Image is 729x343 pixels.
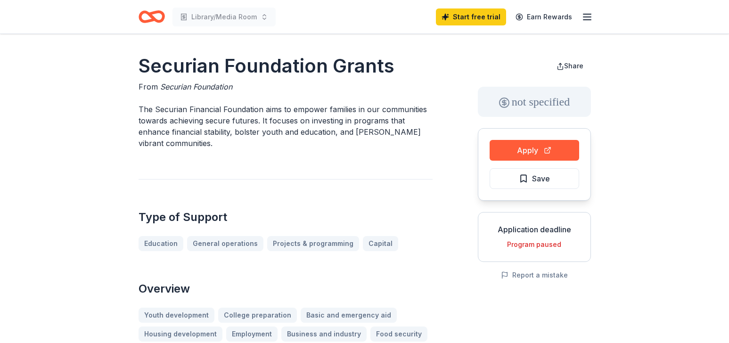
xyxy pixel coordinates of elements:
span: Securian Foundation [160,82,232,91]
button: Report a mistake [501,269,568,281]
button: Save [490,168,579,189]
a: General operations [187,236,263,251]
button: Share [549,57,591,75]
h2: Overview [139,281,433,296]
a: Projects & programming [267,236,359,251]
h1: Securian Foundation Grants [139,53,433,79]
button: Library/Media Room [172,8,276,26]
div: Program paused [486,239,583,250]
span: Share [564,62,583,70]
h2: Type of Support [139,210,433,225]
a: Start free trial [436,8,506,25]
p: The Securian Financial Foundation aims to empower families in our communities towards achieving s... [139,104,433,149]
div: not specified [478,87,591,117]
span: Library/Media Room [191,11,257,23]
a: Home [139,6,165,28]
span: Save [532,172,550,185]
a: Earn Rewards [510,8,578,25]
button: Apply [490,140,579,161]
div: From [139,81,433,92]
div: Application deadline [486,224,583,235]
a: Education [139,236,183,251]
a: Capital [363,236,398,251]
